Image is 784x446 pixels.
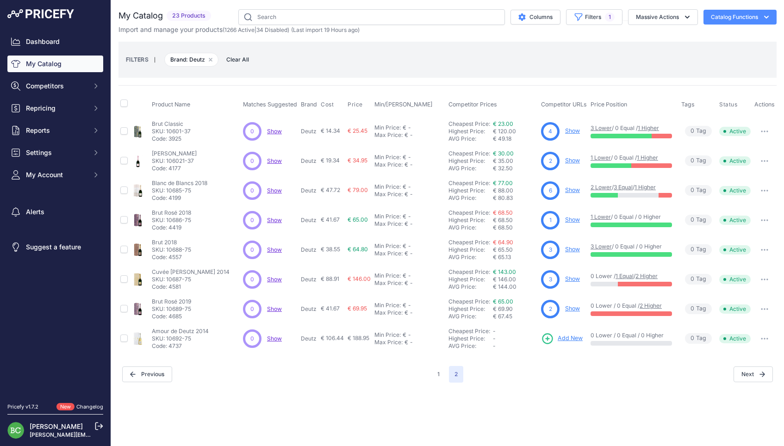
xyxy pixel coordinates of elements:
div: Min Price: [374,242,401,250]
h2: My Catalog [118,9,163,22]
p: / 0 Equal / [591,124,672,132]
div: - [406,302,411,309]
div: € 49.18 [493,135,537,142]
div: - [408,339,413,346]
span: Status [719,101,738,108]
p: / 0 Equal / 0 Higher [591,243,672,250]
span: € 41.67 [321,305,340,312]
span: 23 Products [167,11,211,21]
p: / 0 Equal / [591,154,672,161]
span: Show [267,157,282,164]
p: SKU: 106021-37 [152,157,197,165]
span: € 79.00 [348,186,368,193]
button: Settings [7,144,103,161]
a: Show [267,128,282,135]
span: 0 [691,127,694,136]
div: Min Price: [374,213,401,220]
div: € [404,279,408,287]
span: Tag [685,333,712,344]
p: Deutz [301,187,317,194]
span: - [493,335,496,342]
a: 1 Higher [637,154,658,161]
span: - [493,328,496,334]
div: - [406,183,411,191]
div: € 65.13 [493,254,537,261]
span: 0 [691,156,694,165]
span: € 47.72 [321,186,340,193]
div: € [404,131,408,139]
a: 1 Higher [635,184,656,191]
a: Alerts [7,204,103,220]
div: Max Price: [374,339,403,346]
div: € 68.50 [493,224,537,231]
span: ( | ) [223,26,289,33]
div: Min Price: [374,272,401,279]
div: Highest Price: [448,217,493,224]
a: Cheapest Price: [448,239,490,246]
p: Brut Rosé 2018 [152,209,191,217]
p: Code: 4177 [152,165,197,172]
span: Active [719,304,751,314]
span: € 35.00 [493,157,513,164]
button: My Account [7,167,103,183]
a: Show [565,186,580,193]
span: € 34.95 [348,157,367,164]
span: Next [734,366,773,382]
button: Filters1 [566,9,622,25]
div: € [403,213,406,220]
p: Deutz [301,335,317,342]
div: - [406,124,411,131]
span: 0 [691,245,694,254]
span: 0 [250,275,254,284]
span: Tag [685,274,712,285]
span: Min/[PERSON_NAME] [374,101,433,108]
span: Active [719,334,751,343]
span: Cost [321,101,334,108]
span: € 188.95 [348,334,369,341]
div: AVG Price: [448,283,493,291]
a: Show [565,157,580,164]
a: Show [267,187,282,194]
span: 0 [250,246,254,254]
span: € 120.00 [493,128,516,135]
span: € 64.80 [348,246,368,253]
a: Show [565,275,580,282]
a: Changelog [76,403,103,410]
a: 1 Equal [616,273,634,279]
div: Min Price: [374,331,401,339]
span: Price Position [591,101,627,108]
a: 1 Lower [591,154,611,161]
p: SKU: 10686-75 [152,217,191,224]
a: Show [267,305,282,312]
span: 1 [605,12,615,22]
span: € 68.50 [493,217,513,223]
button: Massive Actions [628,9,698,25]
button: Status [719,101,740,108]
p: Amour de Deutz 2014 [152,328,209,335]
div: AVG Price: [448,165,493,172]
a: 3 Lower [591,124,612,131]
a: € 143.00 [493,268,516,275]
p: Code: 4581 [152,283,230,291]
span: 0 [250,334,254,343]
span: 0 [691,275,694,284]
span: Active [719,245,751,254]
span: Active [719,186,751,195]
p: SKU: 10689-75 [152,305,191,313]
p: Deutz [301,305,317,313]
span: Tag [685,304,712,314]
span: Active [719,127,751,136]
span: Tag [685,185,712,196]
span: Brand [301,101,317,108]
div: € 67.45 [493,313,537,320]
p: [PERSON_NAME] [152,150,197,157]
div: Pricefy v1.7.2 [7,403,38,411]
a: Cheapest Price: [448,120,490,127]
div: Max Price: [374,131,403,139]
div: Max Price: [374,161,403,168]
div: Min Price: [374,183,401,191]
span: 4 [548,127,552,136]
small: | [149,57,161,62]
span: Show [267,217,282,223]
